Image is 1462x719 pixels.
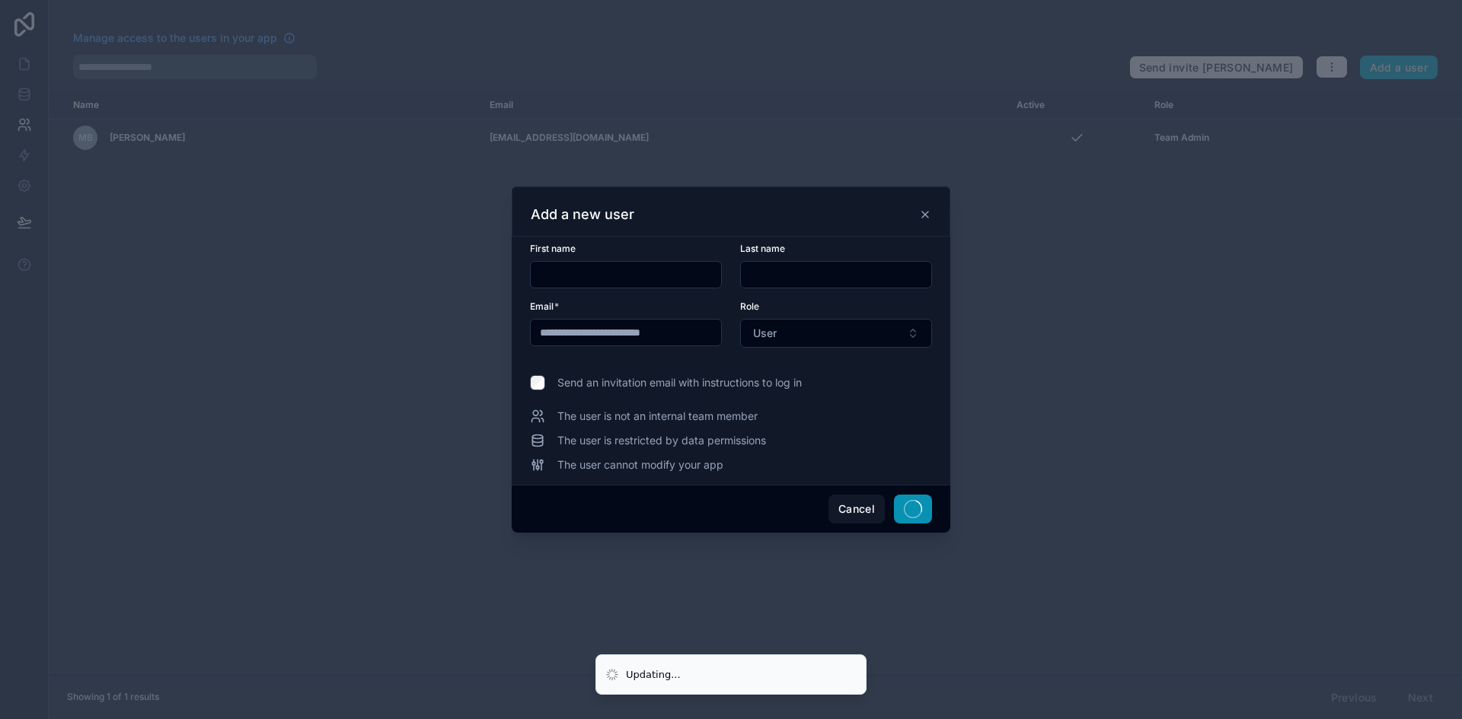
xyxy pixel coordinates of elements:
h3: Add a new user [531,205,634,224]
span: The user is restricted by data permissions [557,433,766,448]
span: First name [530,243,576,254]
span: Last name [740,243,785,254]
span: User [753,326,777,341]
span: The user cannot modify your app [557,457,723,472]
button: Select Button [740,319,932,348]
span: The user is not an internal team member [557,409,758,424]
span: Send an invitation email with instructions to log in [557,375,802,390]
div: Updating... [626,667,681,682]
span: Role [740,301,759,312]
button: Cancel [828,495,885,523]
input: Send an invitation email with instructions to log in [530,375,545,390]
span: Email [530,301,554,312]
